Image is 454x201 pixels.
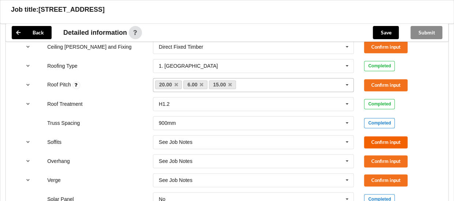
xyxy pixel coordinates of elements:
[364,155,408,167] button: Confirm input
[63,29,127,36] span: Detailed information
[38,5,105,14] h3: [STREET_ADDRESS]
[47,177,61,183] label: Verge
[12,26,52,39] button: Back
[47,82,72,88] label: Roof Pitch
[209,80,236,89] a: 15.00
[364,61,395,71] div: Completed
[21,155,35,168] button: reference-toggle
[47,120,80,126] label: Truss Spacing
[364,79,408,91] button: Confirm input
[47,101,83,107] label: Roof Treatment
[159,63,218,68] div: 1. [GEOGRAPHIC_DATA]
[159,159,192,164] div: See Job Notes
[47,44,131,50] label: Ceiling [PERSON_NAME] and Fixing
[364,174,408,186] button: Confirm input
[155,80,182,89] a: 20.00
[11,5,38,14] h3: Job title:
[21,174,35,187] button: reference-toggle
[47,139,61,145] label: Soffits
[373,26,399,39] button: Save
[21,97,35,111] button: reference-toggle
[159,139,192,145] div: See Job Notes
[47,158,70,164] label: Overhang
[183,80,207,89] a: 6.00
[159,44,203,49] div: Direct Fixed Timber
[364,41,408,53] button: Confirm input
[159,120,176,126] div: 900mm
[364,99,395,109] div: Completed
[364,136,408,148] button: Confirm input
[159,178,192,183] div: See Job Notes
[21,135,35,149] button: reference-toggle
[47,63,77,69] label: Roofing Type
[364,118,395,128] div: Completed
[21,40,35,53] button: reference-toggle
[159,101,170,107] div: H1.2
[21,78,35,92] button: reference-toggle
[21,59,35,72] button: reference-toggle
